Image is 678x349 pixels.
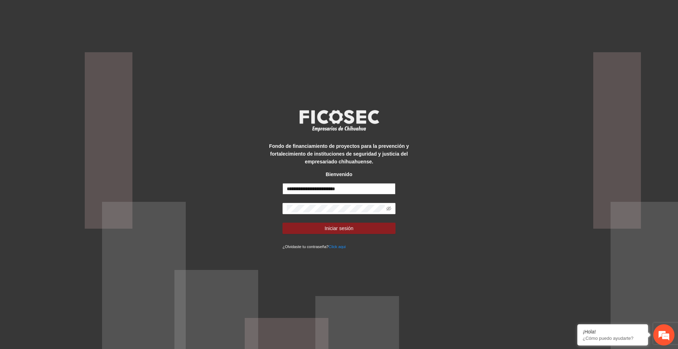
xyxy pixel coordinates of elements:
[325,224,353,232] span: Iniciar sesión
[583,329,643,335] div: ¡Hola!
[282,245,346,249] small: ¿Olvidaste tu contraseña?
[282,223,395,234] button: Iniciar sesión
[269,143,409,164] strong: Fondo de financiamiento de proyectos para la prevención y fortalecimiento de instituciones de seg...
[386,206,391,211] span: eye-invisible
[295,108,383,134] img: logo
[329,245,346,249] a: Click aqui
[583,336,643,341] p: ¿Cómo puedo ayudarte?
[326,172,352,177] strong: Bienvenido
